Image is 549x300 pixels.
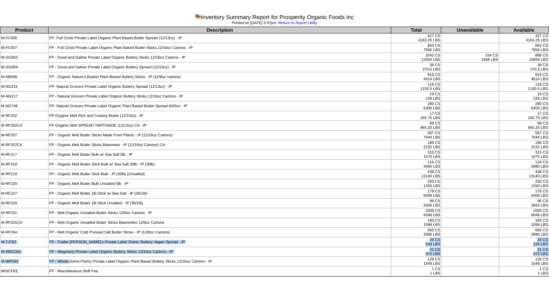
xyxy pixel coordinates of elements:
[0,131,49,140] td: M-RF207
[499,228,549,237] td: 665 CS 3990 LBS
[0,111,49,121] td: M-RF202
[48,169,391,179] td: FP - Organic Melt Butter Stick Bulk - IP (30lb) (Unsalted)
[391,101,441,111] td: 280 CS 6300 LBS
[0,199,49,208] td: M-RF229
[391,267,441,276] td: 1 CS 1 LBS
[391,237,441,247] td: 24 CS 234 LBS
[0,121,49,131] td: M-RF202CA
[48,33,391,43] td: FP- Full Circle Private Label Organic Plant Based Butter Spread (12/13oz) - IP
[0,247,49,257] td: M-WEG341
[0,179,49,189] td: M-RF220
[48,199,391,208] td: FP - Organic Melt Butter 1lb Stick Unsalted - IP (36/1lb)
[499,33,549,43] td: 427 CS 4163.25 LBS
[391,140,441,150] td: 186 CS 2232 LBS
[48,131,391,140] td: FP - Organic Melt Butter Sticks Made From Plants - IP (12/16oz Cartons)
[278,21,317,25] a: Return to Report Utility
[391,169,441,179] td: 438 CS 13140 LBS
[499,247,549,257] td: 31 CS 372 LBS
[499,160,549,169] td: 116 CS 3480 LBS
[0,208,49,218] td: M-RF231
[0,140,49,150] td: M-RF207CA
[391,199,441,208] td: 96 CS 3456 LBS
[391,189,441,199] td: 178 CS 6408 LBS
[48,267,391,276] td: FP - Miscellaneous Shift Fee
[391,150,441,160] td: 315 CS 1575 LBS
[0,237,49,247] td: M-TJ762
[48,150,391,160] td: FP - Organic Melt Butter Bulk w/ Sea Salt 5lb - IP
[48,179,391,189] td: FP - Organic Melt Butter Bulk Unsalted 5lb - IP
[48,82,391,92] td: FP- Natural Grocers Private Label Organic Buttery Spread (12/13oz) - IP
[499,257,549,267] td: 129 CS 1548 LBS
[391,218,441,228] td: 183 CS 1098 LBS
[499,189,549,199] td: 178 CS 6408 LBS
[48,140,391,150] td: FP - Organic Melt Butter Sticks Batonnets - IP (12/16oz Cartons) CA
[0,92,49,101] td: M-NG217
[48,101,391,111] td: FP- Natural Grocers Private Label Organic Plant Based Butter Spread 8/45oz - IP
[391,247,441,257] td: 31 CS 372 LBS
[499,208,549,218] td: 1008 CS 6048 LBS
[499,131,549,140] td: 587 CS 7044 LBS
[0,43,49,53] td: M-FC937
[391,160,441,169] td: 116 CS 3480 LBS
[499,27,549,33] th: Available
[391,131,441,140] td: 587 CS 7044 LBS
[48,247,391,257] td: FP - Wegmans Private Label Organic Buttery Sticks 12/16oz Cartons - IP
[499,72,549,82] td: 819 CS 4914 LBS
[0,101,49,111] td: M-NG748
[499,101,549,111] td: 280 CS 6300 LBS
[499,82,549,92] td: 118 CS 1150.5 LBS
[441,53,499,63] td: 154 CS 1848 LBS
[0,267,49,276] td: MISCFEE
[0,53,49,63] td: M-GG953
[391,63,441,72] td: 38 CS 370.5 LBS
[499,179,549,189] td: 250 CS 1250 LBS
[391,257,441,267] td: 129 CS 1548 LBS
[499,111,549,121] td: 17 CS 165.75 LBS
[0,169,49,179] td: M-RF219
[0,72,49,82] td: M-NB906
[499,169,549,179] td: 438 CS 13140 LBS
[48,189,391,199] td: FP - Organic Melt Butter 1lb Stick w/ Sea Salt - IP (36/1lb)
[0,218,49,228] td: M-RF231CA
[391,33,441,43] td: 427 CS 4163.25 LBS
[391,53,441,63] td: 1042 CS 12504 LBS
[48,27,391,33] th: Description
[195,13,201,19] img: graph.gif
[499,121,549,131] td: 99 CS 965.25 LBS
[0,63,49,72] td: M-GG954
[48,63,391,72] td: FP - Good and Gather Private Label Organic Buttery Spread (12/13oz) - IP
[48,237,391,247] td: FP - Trader [PERSON_NAME]'s Private Label Oranic Buttery Vegan Spread - IP
[499,237,549,247] td: 24 CS 234 LBS
[499,140,549,150] td: 186 CS 2232 LBS
[0,228,49,237] td: M-RF244
[391,92,441,101] td: 19 CS 228 LBS
[499,267,549,276] td: 1 CS 1 LBS
[391,111,441,121] td: 17 CS 165.75 LBS
[499,199,549,208] td: 96 CS 3456 LBS
[391,208,441,218] td: 1008 CS 6048 LBS
[391,228,441,237] td: 665 CS 3990 LBS
[48,218,391,228] td: FP - Melt Organic Unsalted Butter Sticks Batonettes 12/8oz Cartons
[48,257,391,267] td: FP - Whole-Some Pantry Private Label Organic Plant Based Buttery Sticks 12/16oz Cartons - IP
[48,53,391,63] td: FP - Good and Gather Private Label Organic Buttery Sticks 12/16oz Cartons - IP
[48,43,391,53] td: FP - Full Circle Private Label Organic Plant Based Butter Sticks 12/16oz Cartons - IP
[0,150,49,160] td: M-RF217
[499,218,549,228] td: 183 CS 1098 LBS
[48,92,391,101] td: FP - Natural Grocers Private Label Organic Buttery Sticks 12/16oz Cartons - IP
[391,27,441,33] th: Total
[48,228,391,237] td: FP - Melt Organic Cold Pressed Salt Butter Sticks - IP (12/8oz Cartons)
[48,111,391,121] td: FP-Organic Melt Rich and Creamy Butter (12/13oz) - IP
[391,43,441,53] td: 663 CS 7956 LBS
[499,43,549,53] td: 663 CS 7956 LBS
[0,33,49,43] td: M-FC936
[0,27,49,33] th: Product
[0,189,49,199] td: M-RF227
[391,82,441,92] td: 118 CS 1150.5 LBS
[0,257,49,267] td: M-WP033
[499,150,549,160] td: 315 CS 1575 LBS
[48,160,391,169] td: FP - Organic Melt Butter Stick Bulk w/ Sea Salt 30lb - IP (30lb)
[48,121,391,131] td: FP-Organic Melt SPREAD TARTINADE (12/13oz) CA - IP
[441,27,499,33] th: Unavailable
[499,53,549,63] td: 888 CS 10656 LBS
[391,179,441,189] td: 250 CS 1250 LBS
